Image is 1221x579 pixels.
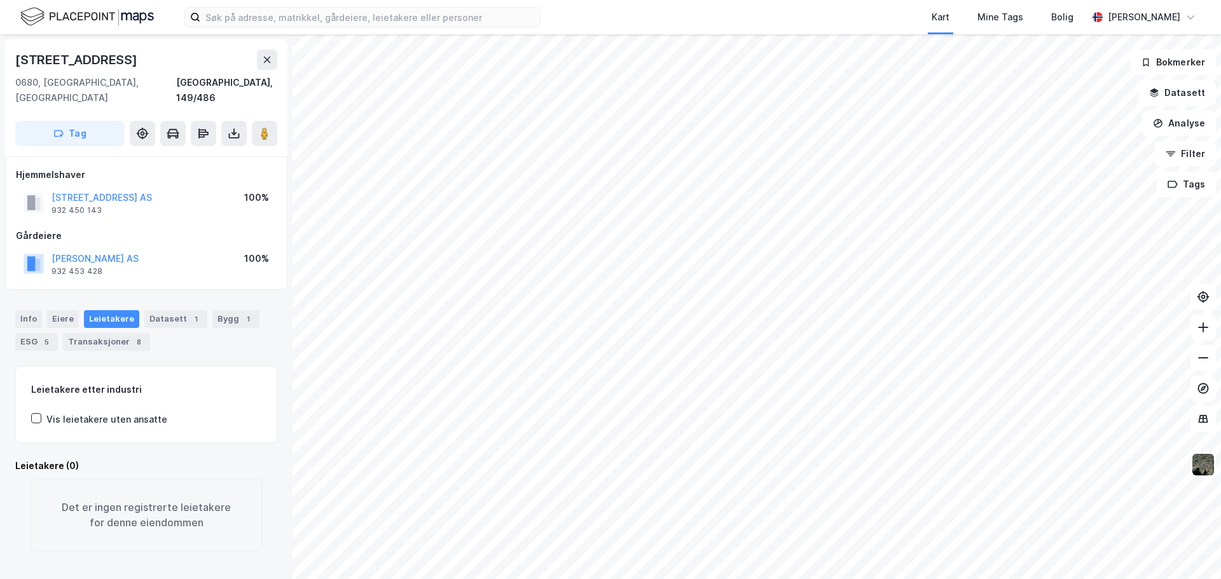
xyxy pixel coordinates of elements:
[16,167,277,182] div: Hjemmelshaver
[31,479,262,551] div: Det er ingen registrerte leietakere for denne eiendommen
[1108,10,1180,25] div: [PERSON_NAME]
[200,8,540,27] input: Søk på adresse, matrikkel, gårdeiere, leietakere eller personer
[144,310,207,328] div: Datasett
[15,50,140,70] div: [STREET_ADDRESS]
[1155,141,1216,167] button: Filter
[1157,518,1221,579] iframe: Chat Widget
[1138,80,1216,106] button: Datasett
[84,310,139,328] div: Leietakere
[52,205,102,215] div: 932 450 143
[20,6,154,28] img: logo.f888ab2527a4732fd821a326f86c7f29.svg
[212,310,259,328] div: Bygg
[242,313,254,325] div: 1
[1142,111,1216,136] button: Analyse
[1157,518,1221,579] div: Kontrollprogram for chat
[47,310,79,328] div: Eiere
[190,313,202,325] div: 1
[176,75,277,106] div: [GEOGRAPHIC_DATA], 149/486
[132,336,145,348] div: 8
[244,190,269,205] div: 100%
[15,75,176,106] div: 0680, [GEOGRAPHIC_DATA], [GEOGRAPHIC_DATA]
[40,336,53,348] div: 5
[1191,453,1215,477] img: 9k=
[977,10,1023,25] div: Mine Tags
[15,121,125,146] button: Tag
[1051,10,1073,25] div: Bolig
[932,10,949,25] div: Kart
[46,412,167,427] div: Vis leietakere uten ansatte
[15,333,58,351] div: ESG
[15,458,277,473] div: Leietakere (0)
[1157,172,1216,197] button: Tags
[52,266,102,276] div: 932 453 428
[63,333,150,351] div: Transaksjoner
[1130,50,1216,75] button: Bokmerker
[16,228,277,243] div: Gårdeiere
[31,382,261,397] div: Leietakere etter industri
[15,310,42,328] div: Info
[244,251,269,266] div: 100%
